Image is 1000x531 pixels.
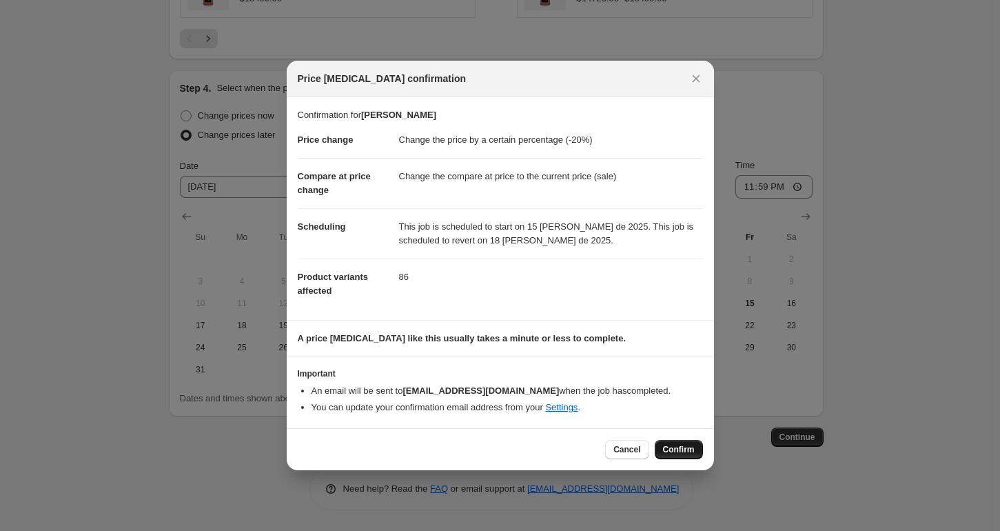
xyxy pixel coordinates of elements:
b: [PERSON_NAME] [361,110,436,120]
button: Cancel [605,440,649,459]
span: Compare at price change [298,171,371,195]
span: Price [MEDICAL_DATA] confirmation [298,72,467,86]
li: An email will be sent to when the job has completed . [312,384,703,398]
button: Close [686,69,706,88]
dd: This job is scheduled to start on 15 [PERSON_NAME] de 2025. This job is scheduled to revert on 18... [399,208,703,259]
dd: Change the price by a certain percentage (-20%) [399,122,703,158]
li: You can update your confirmation email address from your . [312,401,703,414]
b: A price [MEDICAL_DATA] like this usually takes a minute or less to complete. [298,333,626,343]
span: Scheduling [298,221,346,232]
span: Price change [298,134,354,145]
h3: Important [298,368,703,379]
b: [EMAIL_ADDRESS][DOMAIN_NAME] [402,385,559,396]
dd: Change the compare at price to the current price (sale) [399,158,703,194]
span: Cancel [613,444,640,455]
a: Settings [545,402,578,412]
p: Confirmation for [298,108,703,122]
span: Confirm [663,444,695,455]
dd: 86 [399,259,703,295]
button: Confirm [655,440,703,459]
span: Product variants affected [298,272,369,296]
